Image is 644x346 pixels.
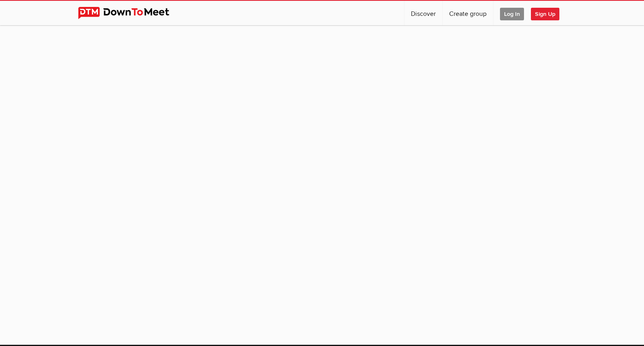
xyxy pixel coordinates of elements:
a: Log In [493,1,530,25]
img: DownToMeet [78,7,182,19]
a: Create group [443,1,493,25]
span: Log In [500,8,524,20]
a: Discover [404,1,442,25]
a: Sign Up [531,1,566,25]
span: Sign Up [531,8,559,20]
